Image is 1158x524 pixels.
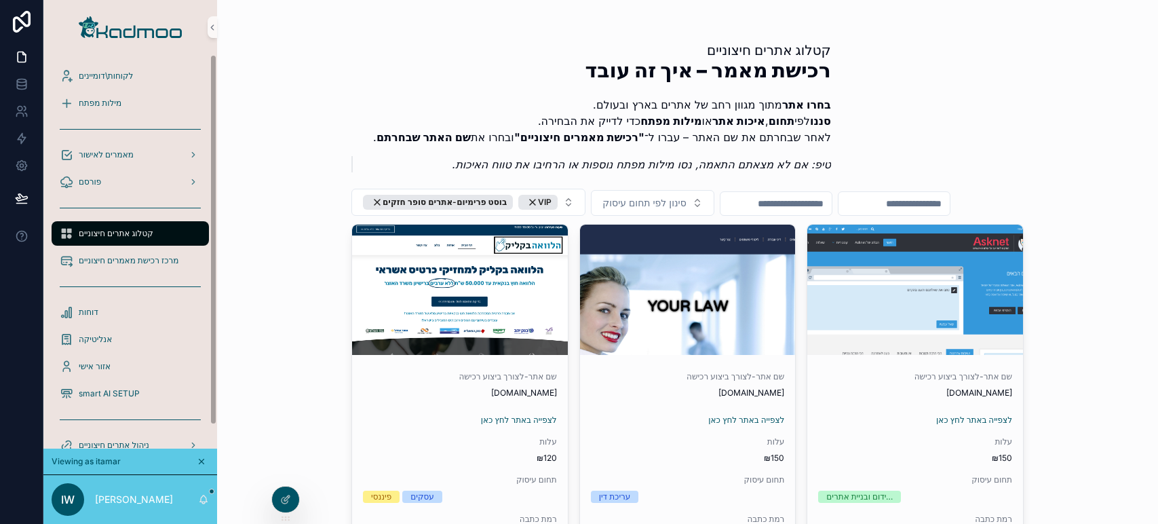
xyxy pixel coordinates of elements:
[410,491,433,503] div: עסקים
[52,64,209,88] a: לקוחות\דומיינים
[79,16,182,38] img: App logo
[79,149,134,160] span: מאמרים לאישור
[363,195,513,210] button: Unselect BVST_PRYMYVM_TRYM_SVPR_KHZQYM
[373,113,831,129] li: לפי , או כדי לדייק את הבחירה.
[818,453,1012,464] span: ₪150
[481,415,557,425] a: לצפייה באתר לחץ כאן
[363,388,557,398] span: [DOMAIN_NAME]
[591,190,714,216] button: Select Button
[602,196,686,210] span: סינון לפי תחום עיסוק
[52,433,209,457] a: ניהול אתרים חיצוניים
[591,436,785,447] span: עלות
[79,228,153,239] span: קטלוג אתרים חיצוניים
[377,130,471,144] strong: שם האתר שבחרתם
[373,129,831,145] li: לאחר שבחרתם את שם האתר – עברו ל־ ובחרו את .
[364,156,831,172] p: טיפ: אם לא מצאתם התאמה, נסו מילות מפתח נוספות או הרחיבו את טווח האיכות.
[79,255,178,266] span: מרכז רכישת מאמרים חיצוניים
[95,493,173,506] p: [PERSON_NAME]
[708,415,784,425] a: לצפייה באתר לחץ כאן
[79,440,149,451] span: ניהול אתרים חיצוניים
[936,415,1012,425] a: לצפייה באתר לחץ כאן
[363,195,513,210] div: בוסט פרימיום-אתרים סופר חזקים
[818,371,1012,382] span: שם אתר-לצורך ביצוע רכישה
[818,474,1012,485] span: תחום עיסוק
[52,91,209,115] a: מילות מפתח
[79,361,111,372] span: אזור אישי
[826,491,893,503] div: …ידום ובניית אתרים
[818,388,1012,398] span: [DOMAIN_NAME]
[363,474,557,485] span: תחום עיסוק
[371,491,391,503] div: פיננסי
[79,71,133,81] span: לקוחות\דומיינים
[363,371,557,382] span: שם אתר-לצורך ביצוע רכישה
[52,221,209,246] a: קטלוג אתרים חיצוניים
[351,41,831,60] h1: קטלוג אתרים חיצוניים
[818,436,1012,447] span: עלות
[810,114,831,128] strong: סננו
[591,453,785,464] span: ₪150
[351,189,585,216] button: Select Button
[373,96,831,113] li: מתוך מגוון רחב של אתרים בארץ ובעולם.
[363,453,557,464] span: ₪120
[79,176,101,187] span: פורסם
[591,371,785,382] span: שם אתר-לצורך ביצוע רכישה
[79,334,112,345] span: אנליטיקה
[518,195,558,210] button: Unselect VIP
[79,307,98,318] span: דוחות
[591,474,785,485] span: תחום עיסוק
[61,491,75,508] span: iw
[79,98,121,109] span: מילות מפתח
[52,300,209,324] a: דוחות
[52,248,209,273] a: מרכז רכישת מאמרים חיצוניים
[712,114,765,128] strong: איכות אתר
[43,54,217,449] div: scrollable content
[52,456,121,467] span: Viewing as itamar
[79,388,140,399] span: smart AI SETUP
[363,436,557,447] span: עלות
[52,381,209,406] a: smart AI SETUP
[640,114,701,128] strong: מילות מפתח
[591,388,785,398] span: [DOMAIN_NAME]
[782,98,831,111] strong: בחרו אתר
[518,195,558,210] div: VIP
[52,354,209,379] a: אזור אישי
[352,225,568,355] div: 47.png
[769,114,795,128] strong: תחום
[599,491,631,503] div: עריכת דין
[52,170,209,194] a: פורסם
[52,143,209,167] a: מאמרים לאישור
[351,60,831,80] h1: רכישת מאמר – איך זה עובד
[514,130,644,144] strong: "רכישת מאמרים חיצוניים"
[52,327,209,352] a: אנליטיקה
